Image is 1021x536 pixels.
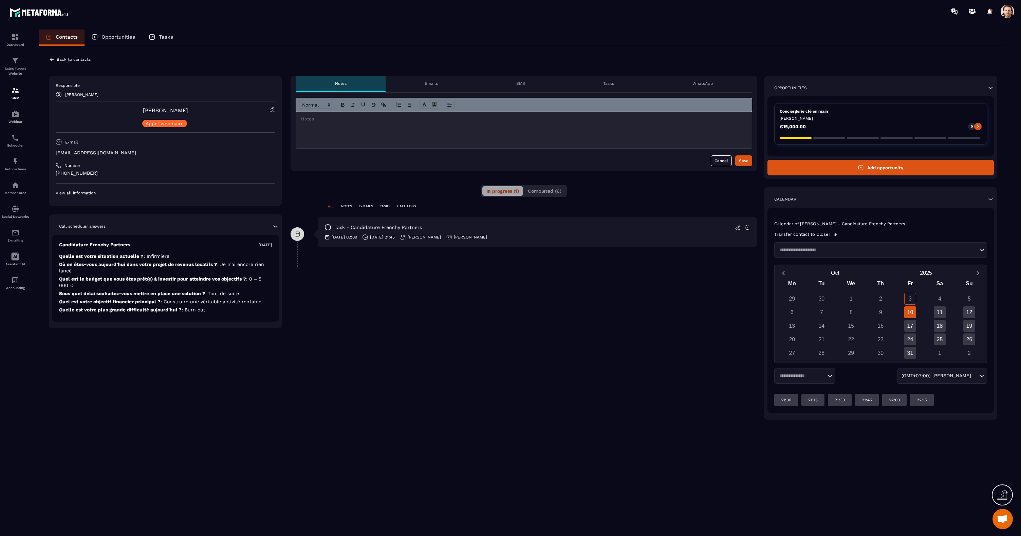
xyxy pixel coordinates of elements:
[963,320,975,332] div: 19
[972,372,978,380] input: Search for option
[482,186,523,196] button: In progress (1)
[59,253,272,260] p: Quelle est votre situation actuelle ?
[11,276,19,284] img: accountant
[341,204,352,209] p: NOTES
[2,167,29,171] p: Automations
[528,188,561,194] span: Completed (6)
[889,397,900,403] p: 22:00
[692,81,713,86] p: WhatsApp
[11,181,19,189] img: automations
[904,306,916,318] div: 10
[774,196,796,202] p: Calendar
[781,397,791,403] p: 21:00
[934,293,946,305] div: 4
[925,279,954,291] div: Sa
[711,155,732,166] button: Cancel
[774,232,830,237] p: Transfer contact to Closer
[786,306,798,318] div: 6
[934,320,946,332] div: 18
[786,333,798,345] div: 20
[816,347,828,359] div: 28
[2,52,29,81] a: formationformationSales Funnel Website
[963,347,975,359] div: 2
[971,268,984,277] button: Next month
[57,57,91,62] p: Back to contacts
[739,157,748,164] div: Save
[767,160,994,175] button: Add opportunity
[2,271,29,295] a: accountantaccountantAccounting
[59,290,272,297] p: Sous quel délai souhaitez-vous mettre en place une solution ?
[845,333,857,345] div: 22
[146,121,184,126] p: Appel webinaire
[11,157,19,166] img: automations
[2,143,29,147] p: Scheduler
[425,81,438,86] p: Emails
[64,163,80,168] p: Number
[904,333,916,345] div: 24
[880,267,971,279] button: Open years overlay
[59,307,272,313] p: Quelle est votre plus grande difficulté aujourd’hui ?
[2,191,29,195] p: Member area
[2,200,29,224] a: social-networksocial-networkSocial Networks
[875,293,887,305] div: 2
[454,234,487,240] p: [PERSON_NAME]
[2,66,29,76] p: Sales Funnel Website
[897,368,987,384] div: Search for option
[735,155,752,166] button: Save
[59,261,272,274] p: Où en êtes-vous aujourd’hui dans votre projet de revenus locatifs ?
[845,320,857,332] div: 15
[971,124,973,129] p: 0
[56,170,275,176] p: [PHONE_NUMBER]
[845,306,857,318] div: 8
[144,253,169,259] span: : Infirmiere
[143,107,188,114] a: [PERSON_NAME]
[524,186,565,196] button: Completed (6)
[56,83,275,88] p: Responsible
[11,33,19,41] img: formation
[56,190,275,196] p: View all information
[59,242,130,248] p: Candidature Frenchy Partners
[11,110,19,118] img: automations
[808,397,818,403] p: 21:15
[780,124,806,129] p: €15,000.00
[954,279,984,291] div: Su
[816,320,828,332] div: 14
[142,30,180,46] a: Tasks
[2,120,29,123] p: Webinar
[992,509,1013,529] div: Mở cuộc trò chuyện
[904,347,916,359] div: 31
[397,204,416,209] p: CALL LOGS
[65,92,98,97] p: [PERSON_NAME]
[328,204,334,209] p: ALL
[780,109,982,114] p: Conciergerie clé en main
[359,204,373,209] p: E-MAILS
[259,242,272,248] p: [DATE]
[934,333,946,345] div: 25
[85,30,142,46] a: Opportunities
[777,247,978,253] input: Search for option
[917,397,927,403] p: 22:15
[862,397,872,403] p: 21:45
[11,86,19,94] img: formation
[2,215,29,218] p: Social Networks
[875,306,887,318] div: 9
[59,276,272,289] p: Quel est le budget que vous êtes prêt(e) à investir pour atteindre vos objectifs ?
[895,279,925,291] div: Fr
[816,293,828,305] div: 30
[2,105,29,129] a: automationsautomationsWebinar
[934,306,946,318] div: 11
[866,279,895,291] div: Th
[2,262,29,266] p: Assistant AI
[904,293,916,305] div: 3
[875,333,887,345] div: 23
[836,279,866,291] div: We
[370,234,395,240] p: [DATE] 21:45
[101,34,135,40] p: Opportunities
[182,307,205,312] span: : Burn out
[777,372,826,379] input: Search for option
[875,320,887,332] div: 16
[59,224,106,229] p: Call scheduler answers
[408,234,441,240] p: [PERSON_NAME]
[786,320,798,332] div: 13
[835,397,845,403] p: 21:30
